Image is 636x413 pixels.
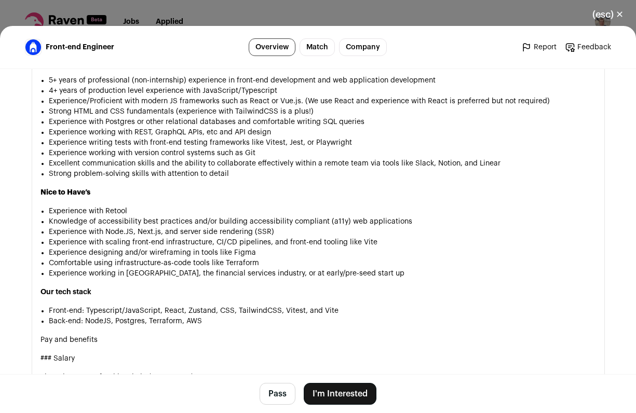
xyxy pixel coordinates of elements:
[49,206,596,216] li: Experience with Retool
[49,306,596,316] li: Front-end: Typescript/JavaScript, React, Zustand, CSS, TailwindCSS, Vitest, and Vite
[300,38,335,56] a: Match
[260,383,295,405] button: Pass
[49,227,596,237] li: Experience with Node.JS, Next.js, and server side rendering (SSR)
[40,372,596,382] p: The salary range for this role is $100,000 - $150,000
[40,353,596,364] p: ### Salary
[40,287,596,297] h3: Our tech stack
[49,258,596,268] li: Comfortable using infrastructure-as-code tools like Terraform
[339,38,387,56] a: Company
[49,247,596,258] li: Experience designing and/or wireframing in tools like Figma
[49,148,596,158] li: Experience working with version control systems such as Git
[521,42,557,52] a: Report
[49,96,596,106] li: Experience/Proficient with modern JS frameworks such as React or Vue.js. (We use React and experi...
[40,189,90,196] strong: Nice to Have’s
[49,117,596,127] li: Experience with Postgres or other relational databases and comfortable writing SQL queries
[25,39,41,55] img: 5bd66c6a0dae0b76368f98f4b36bbd5c4e61d771cd1b227cbab099c68536453e.jpg
[580,3,636,26] button: Close modal
[304,383,376,405] button: I'm Interested
[49,137,596,148] li: Experience writing tests with front-end testing frameworks like Vitest, Jest, or Playwright
[46,42,114,52] span: Front-end Engineer
[49,169,596,179] li: Strong problem-solving skills with attention to detail
[249,38,295,56] a: Overview
[49,106,596,117] li: Strong HTML and CSS fundamentals (experience with TailwindCSS is a plus!)
[565,42,611,52] a: Feedback
[49,127,596,137] li: Experience working with REST, GraphQL APIs, etc and API design
[49,268,596,279] li: Experience working in [GEOGRAPHIC_DATA], the financial services industry, or at early/pre-seed st...
[49,158,596,169] li: Excellent communication skills and the ability to collaborate effectively within a remote team vi...
[49,86,596,96] li: 4+ years of production level experience with JavaScript/Typescript
[49,216,596,227] li: Knowledge of accessibility best practices and/or building accessibility compliant (a11y) web appl...
[40,335,596,345] h1: Pay and benefits
[49,75,596,86] li: 5+ years of professional (non-internship) experience in front-end development and web application...
[49,316,596,326] li: Back-end: NodeJS, Postgres, Terraform, AWS
[49,237,596,247] li: Experience with scaling front-end infrastructure, CI/CD pipelines, and front-end tooling like Vite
